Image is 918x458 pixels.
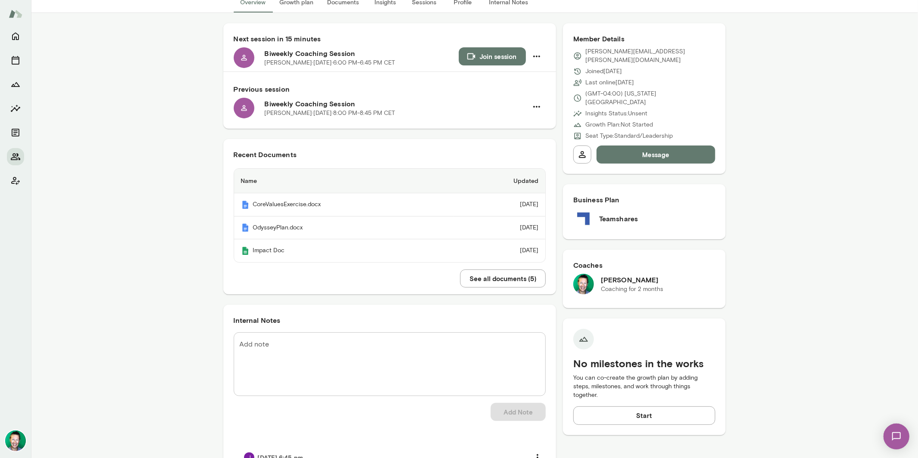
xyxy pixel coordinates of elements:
[265,59,396,67] p: [PERSON_NAME] · [DATE] · 6:00 PM-6:45 PM CET
[9,6,22,22] img: Mento
[7,28,24,45] button: Home
[454,239,545,262] td: [DATE]
[573,374,716,399] p: You can co-create the growth plan by adding steps, milestones, and work through things together.
[459,47,526,65] button: Join session
[234,84,546,94] h6: Previous session
[7,124,24,141] button: Documents
[454,217,545,240] td: [DATE]
[234,34,546,44] h6: Next session in 15 minutes
[265,99,528,109] h6: Biweekly Coaching Session
[599,214,638,224] h6: Teamshares
[7,148,24,165] button: Members
[585,67,622,76] p: Joined [DATE]
[234,169,454,193] th: Name
[454,193,545,217] td: [DATE]
[7,52,24,69] button: Sessions
[7,76,24,93] button: Growth Plan
[5,430,26,451] img: Brian Lawrence
[601,275,663,285] h6: [PERSON_NAME]
[234,315,546,325] h6: Internal Notes
[585,121,653,129] p: Growth Plan: Not Started
[597,145,716,164] button: Message
[241,223,250,232] img: Mento | Coaching sessions
[234,217,454,240] th: OdysseyPlan.docx
[7,172,24,189] button: Client app
[573,356,716,370] h5: No milestones in the works
[265,48,459,59] h6: Biweekly Coaching Session
[234,239,454,262] th: Impact Doc
[460,269,546,288] button: See all documents (5)
[601,285,663,294] p: Coaching for 2 months
[585,109,647,118] p: Insights Status: Unsent
[234,149,546,160] h6: Recent Documents
[573,34,716,44] h6: Member Details
[585,47,716,65] p: [PERSON_NAME][EMAIL_ADDRESS][PERSON_NAME][DOMAIN_NAME]
[241,201,250,209] img: Mento | Coaching sessions
[573,195,716,205] h6: Business Plan
[234,193,454,217] th: CoreValuesExercise.docx
[585,132,673,140] p: Seat Type: Standard/Leadership
[573,406,716,424] button: Start
[585,78,634,87] p: Last online [DATE]
[585,90,716,107] p: (GMT-04:00) [US_STATE][GEOGRAPHIC_DATA]
[573,274,594,294] img: Brian Lawrence
[265,109,396,118] p: [PERSON_NAME] · [DATE] · 8:00 PM-8:45 PM CET
[241,247,250,255] img: Mento | Coaching sessions
[454,169,545,193] th: Updated
[7,100,24,117] button: Insights
[573,260,716,270] h6: Coaches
